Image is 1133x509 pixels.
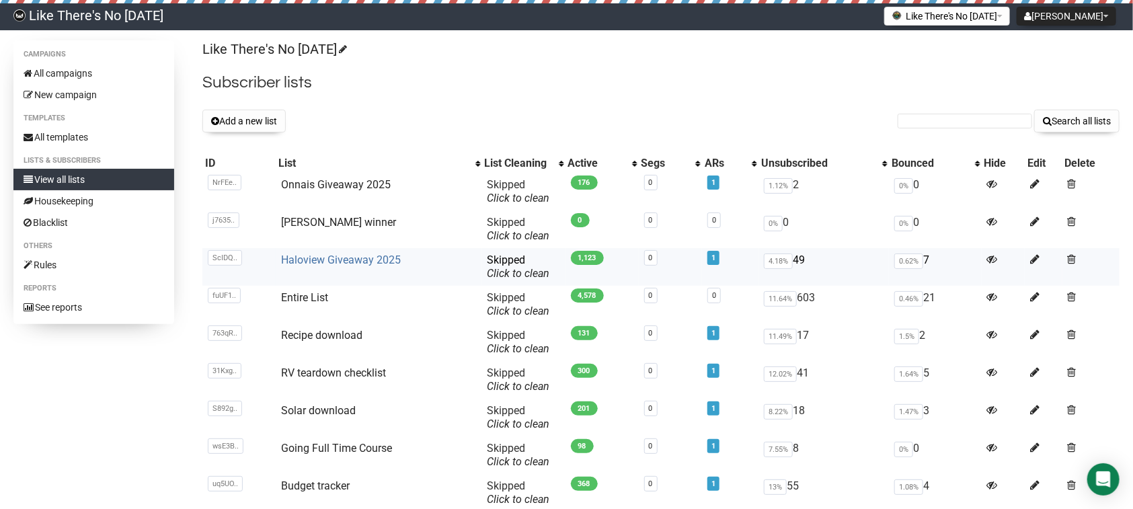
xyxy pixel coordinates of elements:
[281,329,362,342] a: Recipe download
[1062,154,1120,173] th: Delete: No sort applied, sorting is disabled
[892,157,968,170] div: Bounced
[1065,157,1117,170] div: Delete
[758,323,889,361] td: 17
[894,479,923,495] span: 1.08%
[889,399,981,436] td: 3
[894,329,919,344] span: 1.5%
[758,173,889,210] td: 2
[705,157,745,170] div: ARs
[13,153,174,169] li: Lists & subscribers
[889,210,981,248] td: 0
[649,366,653,375] a: 0
[758,361,889,399] td: 41
[202,41,345,57] a: Like There's No [DATE]
[487,342,550,355] a: Click to clean
[894,404,923,420] span: 1.47%
[565,154,639,173] th: Active: No sort applied, activate to apply an ascending sort
[281,479,350,492] a: Budget tracker
[208,212,239,228] span: j7635..
[571,288,604,303] span: 4,578
[764,442,793,457] span: 7.55%
[487,479,550,506] span: Skipped
[13,254,174,276] a: Rules
[13,46,174,63] li: Campaigns
[649,329,653,338] a: 0
[208,288,241,303] span: fuUF1..
[208,476,243,492] span: uq5UO..
[571,439,594,453] span: 98
[712,291,716,300] a: 0
[894,291,923,307] span: 0.46%
[894,253,923,269] span: 0.62%
[487,229,550,242] a: Click to clean
[764,479,787,495] span: 13%
[894,216,913,231] span: 0%
[571,364,598,378] span: 300
[571,251,604,265] span: 1,123
[889,286,981,323] td: 21
[487,267,550,280] a: Click to clean
[487,216,550,242] span: Skipped
[487,366,550,393] span: Skipped
[884,7,1010,26] button: Like There's No [DATE]
[487,192,550,204] a: Click to clean
[889,436,981,474] td: 0
[485,157,552,170] div: List Cleaning
[712,216,716,225] a: 0
[13,190,174,212] a: Housekeeping
[13,280,174,297] li: Reports
[202,71,1120,95] h2: Subscriber lists
[758,436,889,474] td: 8
[1025,154,1062,173] th: Edit: No sort applied, sorting is disabled
[711,366,715,375] a: 1
[1034,110,1120,132] button: Search all lists
[281,366,386,379] a: RV teardown checklist
[571,477,598,491] span: 368
[649,291,653,300] a: 0
[889,323,981,361] td: 2
[278,157,468,170] div: List
[571,213,590,227] span: 0
[894,366,923,382] span: 1.64%
[702,154,758,173] th: ARs: No sort applied, activate to apply an ascending sort
[13,238,174,254] li: Others
[487,305,550,317] a: Click to clean
[649,216,653,225] a: 0
[487,380,550,393] a: Click to clean
[764,253,793,269] span: 4.18%
[711,479,715,488] a: 1
[1087,463,1120,496] div: Open Intercom Messenger
[487,455,550,468] a: Click to clean
[208,363,241,379] span: 31Kxg..
[894,178,913,194] span: 0%
[281,178,391,191] a: Onnais Giveaway 2025
[281,253,401,266] a: Haloview Giveaway 2025
[571,175,598,190] span: 176
[892,10,902,21] img: 1.png
[281,404,356,417] a: Solar download
[487,253,550,280] span: Skipped
[711,253,715,262] a: 1
[764,178,793,194] span: 1.12%
[487,178,550,204] span: Skipped
[889,248,981,286] td: 7
[649,178,653,187] a: 0
[711,404,715,413] a: 1
[764,216,783,231] span: 0%
[761,157,875,170] div: Unsubscribed
[13,297,174,318] a: See reports
[482,154,565,173] th: List Cleaning: No sort applied, activate to apply an ascending sort
[202,110,286,132] button: Add a new list
[649,404,653,413] a: 0
[571,401,598,416] span: 201
[487,291,550,317] span: Skipped
[641,157,689,170] div: Segs
[571,326,598,340] span: 131
[649,442,653,451] a: 0
[711,178,715,187] a: 1
[758,210,889,248] td: 0
[711,329,715,338] a: 1
[889,361,981,399] td: 5
[281,291,328,304] a: Entire List
[276,154,481,173] th: List: No sort applied, activate to apply an ascending sort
